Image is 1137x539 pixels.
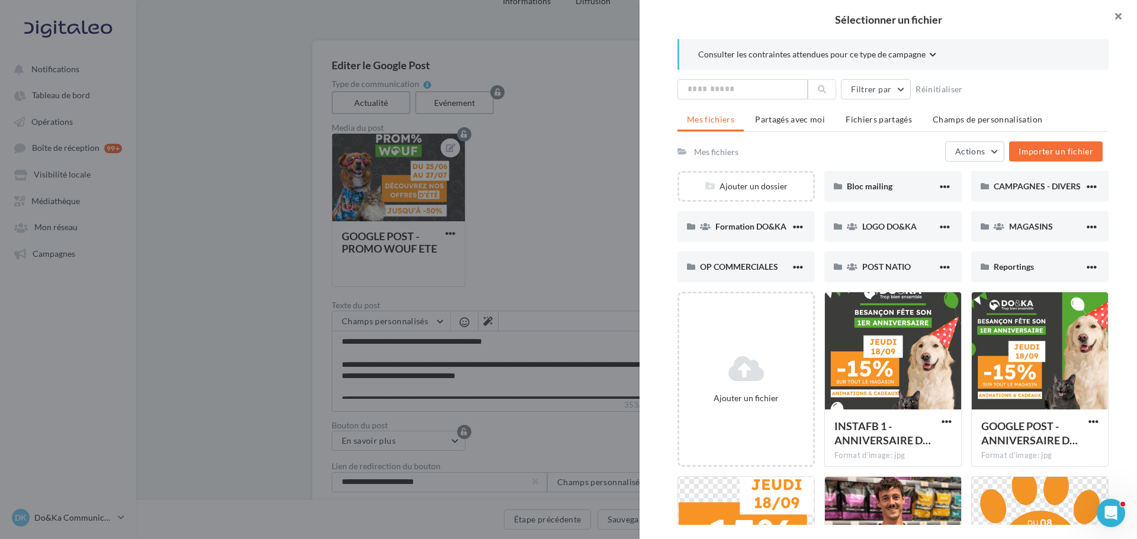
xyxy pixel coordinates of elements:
[834,419,931,447] span: INSTAFB 1 - ANNIVERSAIRE DO&KA
[841,79,911,99] button: Filtrer par
[684,393,808,404] div: Ajouter un fichier
[687,114,734,124] span: Mes fichiers
[933,114,1042,124] span: Champs de personnalisation
[981,450,1099,461] div: Format d'image: jpg
[700,262,778,272] span: OP COMMERCIALES
[862,262,911,272] span: POST NATIO
[945,141,1004,162] button: Actions
[834,450,952,461] div: Format d'image: jpg
[698,49,926,60] span: Consulter les contraintes attendues pour ce type de campagne
[911,82,968,96] button: Réinitialiser
[981,419,1078,447] span: GOOGLE POST - ANNIVERSAIRE DO&KA
[846,114,912,124] span: Fichiers partagés
[994,181,1081,191] span: CAMPAGNES - DIVERS
[679,180,813,192] div: Ajouter un dossier
[862,221,917,231] span: LOGO DO&KA
[994,262,1034,272] span: Reportings
[698,49,936,63] button: Consulter les contraintes attendues pour ce type de campagne
[694,146,738,157] div: Mes fichiers
[1097,499,1125,527] iframe: Intercom live chat
[755,114,825,124] span: Partagés avec moi
[715,221,786,231] span: Formation DO&KA
[1009,221,1053,231] span: MAGASINS
[1019,146,1093,156] span: Importer un fichier
[1009,141,1103,162] button: Importer un fichier
[955,146,985,156] span: Actions
[659,14,1118,25] h2: Sélectionner un fichier
[847,181,892,191] span: Bloc mailing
